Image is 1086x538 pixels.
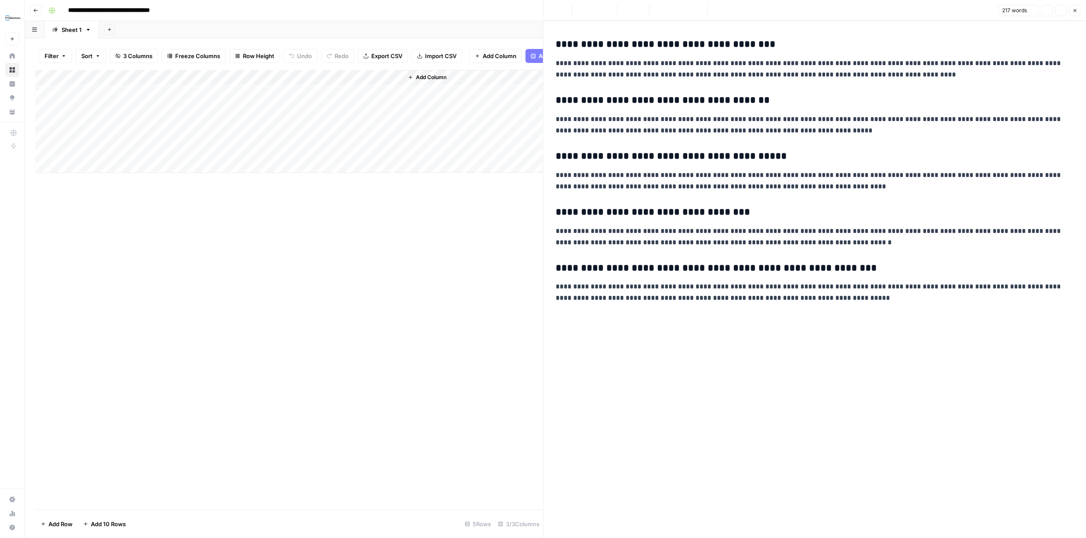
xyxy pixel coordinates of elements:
[321,49,354,63] button: Redo
[45,52,59,60] span: Filter
[35,517,78,531] button: Add Row
[5,105,19,119] a: Your Data
[405,72,450,83] button: Add Column
[5,10,21,26] img: FYidoctors Logo
[39,49,72,63] button: Filter
[229,49,280,63] button: Row Height
[5,521,19,535] button: Help + Support
[48,520,73,528] span: Add Row
[14,14,21,21] img: logo_orange.svg
[5,493,19,507] a: Settings
[526,49,591,63] button: Add Power Agent
[483,52,516,60] span: Add Column
[24,14,43,21] div: v 4.0.25
[371,52,402,60] span: Export CSV
[78,517,131,531] button: Add 10 Rows
[81,52,93,60] span: Sort
[25,51,32,58] img: tab_domain_overview_orange.svg
[45,21,99,38] a: Sheet 1
[62,25,82,34] div: Sheet 1
[91,520,126,528] span: Add 10 Rows
[1002,7,1027,14] span: 217 words
[5,63,19,77] a: Browse
[416,73,446,81] span: Add Column
[5,91,19,105] a: Opportunities
[412,49,462,63] button: Import CSV
[358,49,408,63] button: Export CSV
[5,507,19,521] a: Usage
[539,52,586,60] span: Add Power Agent
[284,49,318,63] button: Undo
[5,49,19,63] a: Home
[175,52,220,60] span: Freeze Columns
[110,49,158,63] button: 3 Columns
[461,517,495,531] div: 5 Rows
[35,52,78,57] div: Domain Overview
[88,51,95,58] img: tab_keywords_by_traffic_grey.svg
[335,52,349,60] span: Redo
[123,52,152,60] span: 3 Columns
[297,52,312,60] span: Undo
[5,77,19,91] a: Insights
[998,5,1039,16] button: 217 words
[243,52,274,60] span: Row Height
[98,52,144,57] div: Keywords by Traffic
[76,49,106,63] button: Sort
[425,52,457,60] span: Import CSV
[162,49,226,63] button: Freeze Columns
[14,23,21,30] img: website_grey.svg
[23,23,96,30] div: Domain: [DOMAIN_NAME]
[469,49,522,63] button: Add Column
[495,517,543,531] div: 3/3 Columns
[5,7,19,29] button: Workspace: FYidoctors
